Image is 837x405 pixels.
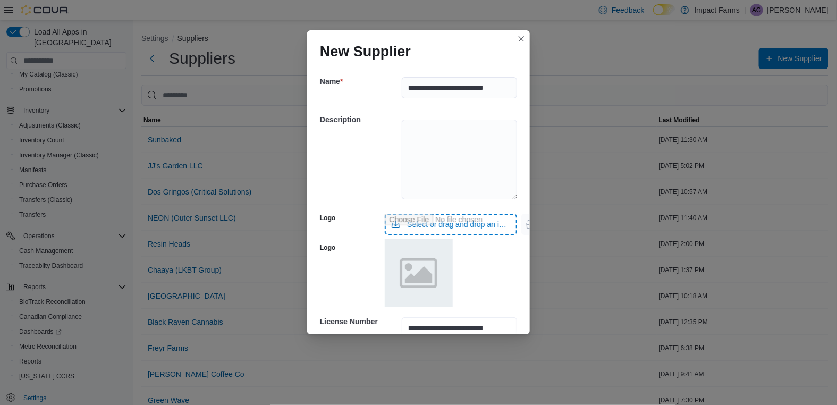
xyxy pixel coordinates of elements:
label: Logo [320,243,335,252]
button: Closes this modal window [515,32,528,45]
input: Use aria labels when no actual label is in use [385,214,517,235]
h5: Name [320,71,400,92]
h1: New Supplier [320,43,411,60]
h5: Description [320,109,400,130]
label: Logo [320,214,335,222]
h5: License Number [320,311,400,332]
img: placeholder.png [385,239,453,307]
